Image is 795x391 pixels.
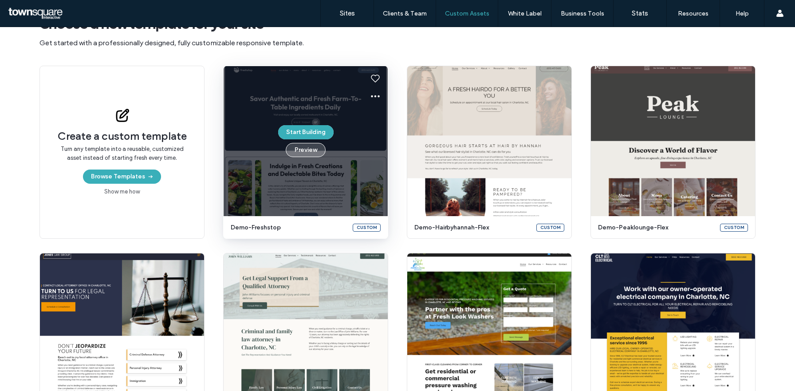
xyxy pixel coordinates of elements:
[231,223,347,232] span: demo-freshstop
[39,38,756,48] span: Get started with a professionally designed, fully customizable responsive template.
[678,10,708,17] label: Resources
[536,224,564,232] div: Custom
[414,223,531,232] span: demo-hairbyhannah-flex
[104,187,140,196] a: Show me how
[383,10,427,17] label: Clients & Team
[20,6,39,14] span: Help
[340,9,355,17] label: Sites
[353,224,381,232] div: Custom
[278,125,334,139] button: Start Building
[39,15,756,33] span: Choose a new template for your site
[736,10,749,17] label: Help
[561,10,604,17] label: Business Tools
[632,9,648,17] label: Stats
[58,145,186,162] span: Turn any template into a reusable, customized asset instead of starting fresh every time.
[286,143,326,157] button: Preview
[720,224,748,232] div: Custom
[83,170,161,184] button: Browse Templates
[58,130,187,143] span: Create a custom template
[598,223,715,232] span: demo-peaklounge-flex
[508,10,542,17] label: White Label
[445,10,489,17] label: Custom Assets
